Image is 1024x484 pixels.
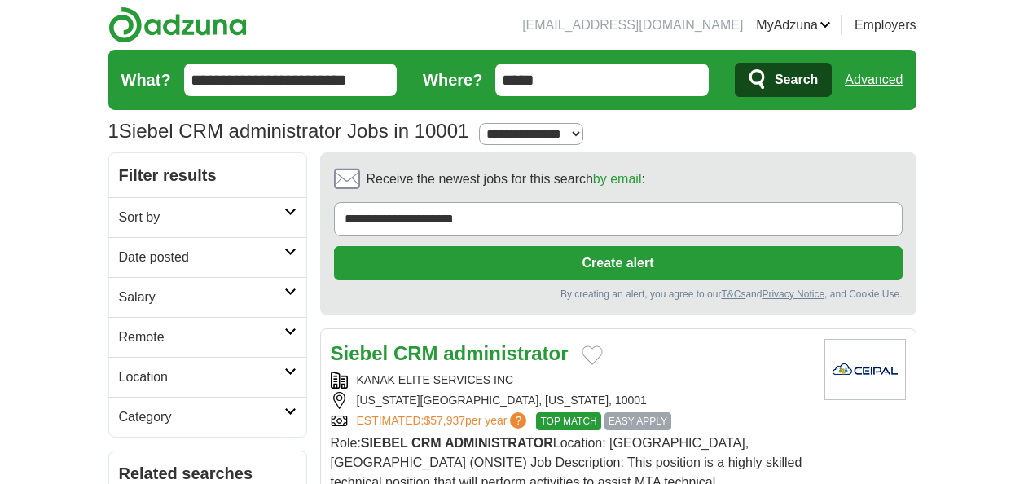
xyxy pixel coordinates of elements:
span: TOP MATCH [536,412,600,430]
button: Search [735,63,832,97]
a: MyAdzuna [756,15,831,35]
h2: Salary [119,288,284,307]
strong: CRM [411,436,441,450]
a: Siebel CRM administrator [331,342,569,364]
a: Location [109,357,306,397]
h2: Sort by [119,208,284,227]
a: ESTIMATED:$57,937per year? [357,412,530,430]
a: Salary [109,277,306,317]
strong: Siebel [331,342,389,364]
a: Employers [855,15,916,35]
img: Adzuna logo [108,7,247,43]
strong: ADMINISTRATOR [445,436,553,450]
a: Privacy Notice [762,288,824,300]
span: Search [775,64,818,96]
button: Create alert [334,246,903,280]
a: T&Cs [721,288,745,300]
div: [US_STATE][GEOGRAPHIC_DATA], [US_STATE], 10001 [331,392,811,409]
a: Remote [109,317,306,357]
li: [EMAIL_ADDRESS][DOMAIN_NAME] [522,15,743,35]
div: By creating an alert, you agree to our and , and Cookie Use. [334,287,903,301]
a: Sort by [109,197,306,237]
strong: administrator [443,342,568,364]
h2: Location [119,367,284,387]
label: What? [121,68,171,92]
h2: Category [119,407,284,427]
a: Date posted [109,237,306,277]
a: by email [593,172,642,186]
label: Where? [423,68,482,92]
img: Company logo [824,339,906,400]
span: 1 [108,117,119,146]
div: KANAK ELITE SERVICES INC [331,372,811,389]
h2: Filter results [109,153,306,197]
strong: SIEBEL [361,436,408,450]
h2: Remote [119,328,284,347]
strong: CRM [393,342,438,364]
a: Category [109,397,306,437]
span: EASY APPLY [604,412,671,430]
h2: Date posted [119,248,284,267]
span: Receive the newest jobs for this search : [367,169,645,189]
a: Advanced [845,64,903,96]
span: ? [510,412,526,429]
button: Add to favorite jobs [582,345,603,365]
h1: Siebel CRM administrator Jobs in 10001 [108,120,469,142]
span: $57,937 [424,414,465,427]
